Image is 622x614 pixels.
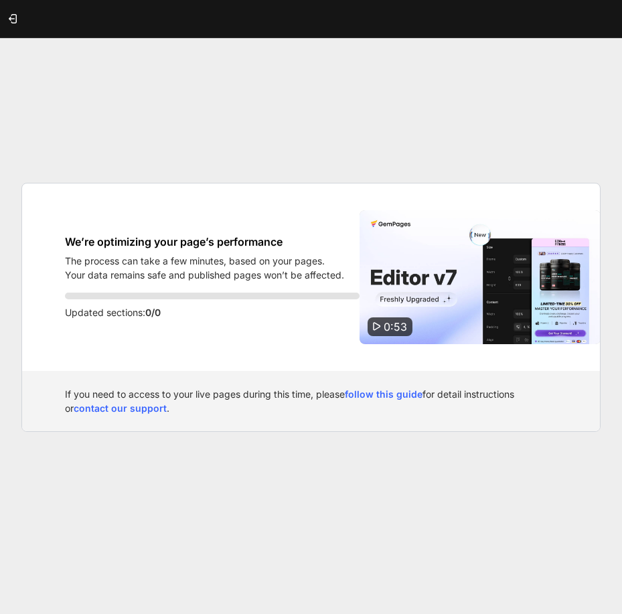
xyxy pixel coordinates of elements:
span: 0:53 [384,320,407,333]
div: If you need to access to your live pages during this time, please for detail instructions or . [65,387,557,415]
a: contact our support [74,402,167,414]
a: follow this guide [345,388,422,400]
p: Your data remains safe and published pages won’t be affected. [65,268,344,282]
p: The process can take a few minutes, based on your pages. [65,254,344,268]
img: Video thumbnail [360,210,601,344]
span: 0/0 [145,307,161,318]
h1: We’re optimizing your page’s performance [65,234,344,250]
p: Updated sections: [65,305,360,321]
